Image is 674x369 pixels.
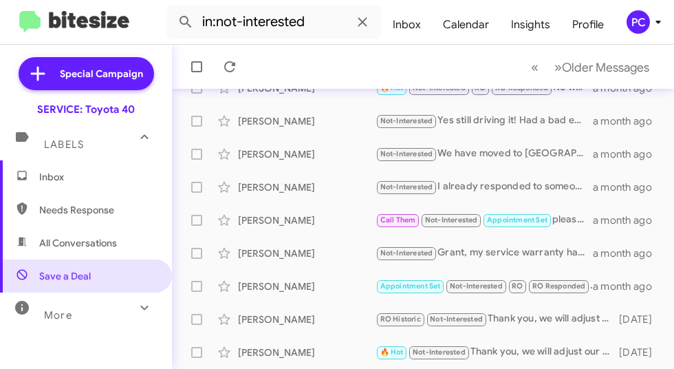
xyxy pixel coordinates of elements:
span: Not-Interested [425,215,478,224]
div: a month ago [593,180,663,194]
div: I already responded to someone. Last time we brought in the windshield fluid reservoir was broken... [376,179,593,195]
div: [DATE] [617,346,663,359]
span: Appointment Set [487,215,547,224]
span: Save a Deal [39,269,91,283]
div: [PERSON_NAME] [238,280,376,293]
div: I'm here right now. 🤦🏻‍♀️ [376,278,593,294]
div: a month ago [593,280,663,293]
span: Not-Interested [380,116,433,125]
a: Insights [500,5,561,45]
span: Not-Interested [413,348,466,357]
div: [PERSON_NAME] [238,114,376,128]
div: [PERSON_NAME] [238,213,376,227]
span: « [531,59,539,76]
div: Grant, my service warranty has expired, and I'm not interested in purchasing a new one. [376,245,593,261]
span: Not-Interested [380,182,433,191]
div: [PERSON_NAME] [238,346,376,359]
div: [PERSON_NAME] [238,147,376,161]
button: Next [546,53,657,81]
div: SERVICE: Toyota 40 [37,103,135,116]
span: Appointment Set [380,282,441,291]
div: [PERSON_NAME] [238,246,376,260]
div: [PERSON_NAME] [238,180,376,194]
a: Calendar [432,5,500,45]
span: Not-Interested [450,282,503,291]
div: a month ago [593,213,663,227]
input: Search [166,6,382,39]
a: Profile [561,5,615,45]
span: Not-Interested [430,315,483,324]
div: a month ago [593,147,663,161]
div: We have moved to [GEOGRAPHIC_DATA] pa we will havevit service up here. [376,146,593,162]
span: Special Campaign [60,67,143,81]
div: Thank you, we will adjust our records. [376,311,617,327]
span: Not-Interested [380,149,433,158]
span: 🔥 Hot [380,348,404,357]
div: [DATE] [617,313,663,326]
nav: Page navigation example [523,53,657,81]
span: Inbox [39,170,156,184]
a: Special Campaign [19,57,154,90]
button: PC [615,10,659,34]
span: RO Historic [380,315,421,324]
span: RO [512,282,523,291]
span: All Conversations [39,236,117,250]
span: Not-Interested [380,249,433,257]
span: Older Messages [562,60,649,75]
div: Thank you, we will adjust our records. [376,344,617,360]
div: [PERSON_NAME] [238,313,376,326]
span: Needs Response [39,203,156,217]
a: Inbox [382,5,432,45]
span: RO Responded [532,282,585,291]
span: » [554,59,562,76]
button: Previous [523,53,547,81]
div: please let me know if you would like to schedule service and I will help you with that as well. I... [376,212,593,228]
div: a month ago [593,114,663,128]
div: Yes still driving it! Had a bad experience there, so I'm taken it elsewhere. Thanks [376,113,593,129]
div: PC [627,10,650,34]
span: Labels [44,138,84,151]
div: a month ago [593,246,663,260]
span: Call Them [380,215,416,224]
